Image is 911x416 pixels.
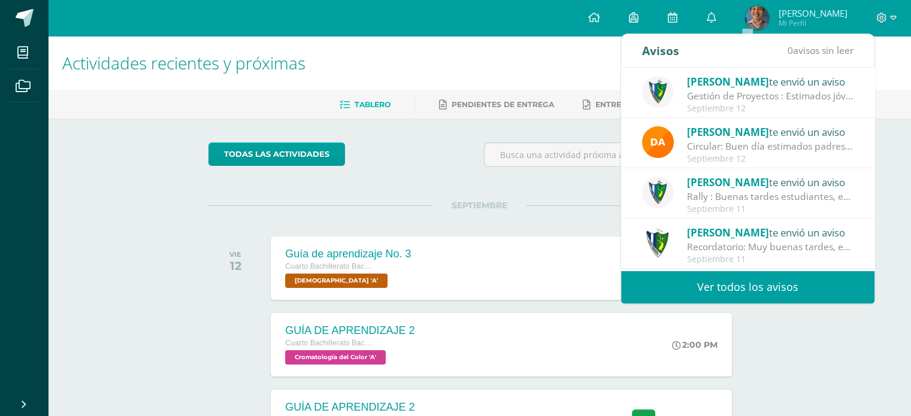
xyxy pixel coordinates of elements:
span: Pendientes de entrega [452,100,554,109]
span: Tablero [355,100,391,109]
a: Entregadas [583,95,649,114]
div: Guía de aprendizaje No. 3 [285,248,411,260]
span: [PERSON_NAME] [687,75,769,89]
span: Mi Perfil [778,18,847,28]
span: Entregadas [595,100,649,109]
img: 9f5bafb53b5c1c4adc2b8adf68a26909.png [642,227,674,259]
div: Gestión de Proyectos : Estimados jóvenes, es un gusto saludarlos. Debido a que tenemos este desca... [687,89,854,103]
span: Cuarto Bachillerato Bachillerato en CCLL con Orientación en Diseño Gráfico [285,339,375,347]
span: [PERSON_NAME] [687,125,769,139]
span: 0 [788,44,793,57]
input: Busca una actividad próxima aquí... [485,143,750,166]
span: Cuarto Bachillerato Bachillerato en CCLL con Orientación en Diseño Gráfico [285,262,375,271]
div: Septiembre 11 [687,204,854,214]
div: te envió un aviso [687,174,854,190]
div: 2:00 PM [672,339,718,350]
div: Recordatorio: Muy buenas tardes, estimados estudiantes. Es un gusto saludarles. Por este medio, l... [687,240,854,254]
a: Ver todos los avisos [621,271,874,303]
a: todas las Actividades [208,142,345,166]
div: GUÍA DE APRENDIZAJE 2 [285,401,414,414]
img: 9f174a157161b4ddbe12118a61fed988.png [642,177,674,208]
span: Biblia 'A' [285,274,388,288]
div: Septiembre 12 [687,104,854,114]
div: 12 [229,259,241,273]
span: avisos sin leer [788,44,854,57]
a: Pendientes de entrega [439,95,554,114]
span: SEPTIEMBRE [432,200,526,211]
a: Tablero [340,95,391,114]
div: Septiembre 12 [687,154,854,164]
img: 9f174a157161b4ddbe12118a61fed988.png [642,76,674,108]
div: Circular: Buen día estimados padres de familia, por este medio les envío un cordial saludo. El mo... [687,139,854,153]
div: te envió un aviso [687,124,854,139]
div: GUÍA DE APRENDIZAJE 2 [285,324,414,337]
span: Actividades recientes y próximas [62,51,305,74]
img: 089e47a4a87b524395cd23be99b64361.png [745,6,769,30]
div: te envió un aviso [687,224,854,240]
span: [PERSON_NAME] [687,226,769,239]
div: Septiembre 11 [687,254,854,265]
div: VIE [229,250,241,259]
div: Avisos [642,34,679,67]
div: Rally : Buenas tardes estudiantes, es un gusto saludarlos. Por este medio se informa que los jóve... [687,190,854,204]
img: f9d34ca01e392badc01b6cd8c48cabbd.png [642,126,674,158]
div: te envió un aviso [687,74,854,89]
span: Cromatología del Color 'A' [285,350,386,365]
span: [PERSON_NAME] [778,7,847,19]
span: [PERSON_NAME] [687,175,769,189]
